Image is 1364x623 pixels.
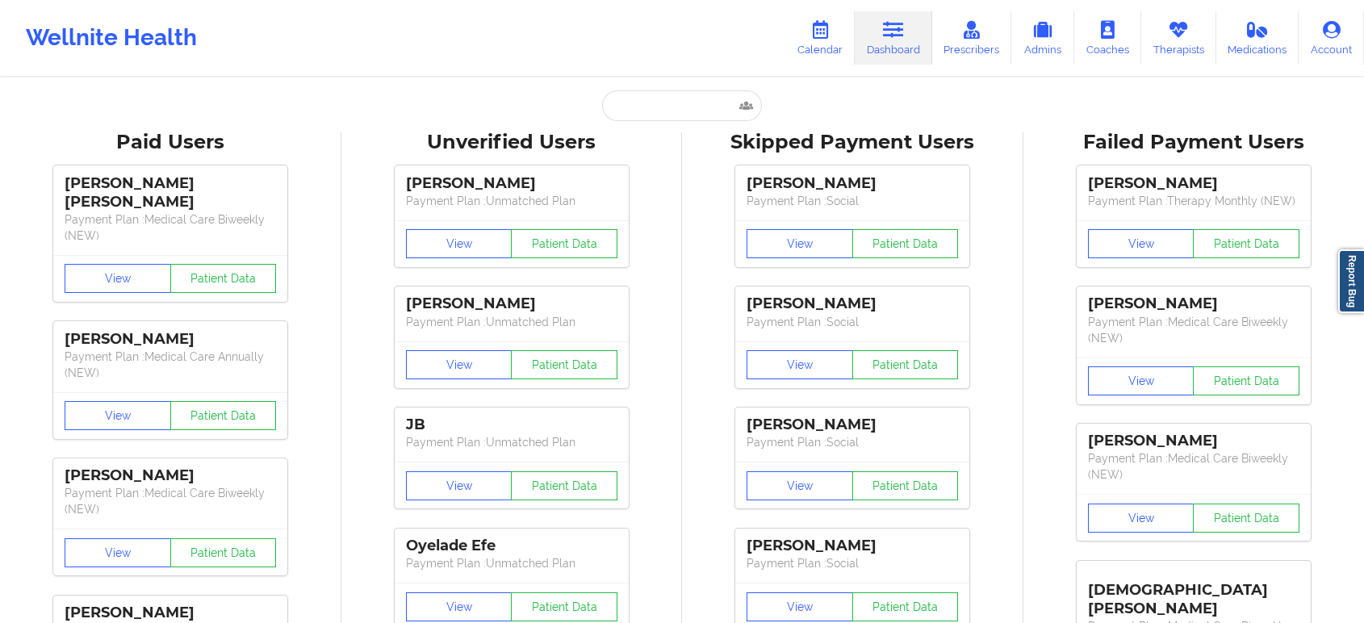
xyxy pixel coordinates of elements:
button: Patient Data [852,229,959,258]
a: Therapists [1141,11,1216,65]
button: Patient Data [852,350,959,379]
button: Patient Data [170,538,277,567]
p: Payment Plan : Medical Care Annually (NEW) [65,349,276,381]
button: Patient Data [170,401,277,430]
button: View [65,538,171,567]
div: JB [406,416,617,434]
a: Coaches [1074,11,1141,65]
button: View [747,471,853,500]
p: Payment Plan : Unmatched Plan [406,193,617,209]
button: View [65,401,171,430]
p: Payment Plan : Medical Care Biweekly (NEW) [65,211,276,244]
button: View [1088,366,1195,395]
div: [PERSON_NAME] [65,466,276,485]
button: Patient Data [1193,504,1299,533]
p: Payment Plan : Therapy Monthly (NEW) [1088,193,1299,209]
a: Account [1299,11,1364,65]
div: [PERSON_NAME] [406,295,617,313]
div: [PERSON_NAME] [1088,432,1299,450]
div: Oyelade Efe [406,537,617,555]
div: Failed Payment Users [1035,130,1354,155]
button: Patient Data [1193,229,1299,258]
div: [PERSON_NAME] [1088,295,1299,313]
button: Patient Data [511,350,617,379]
button: View [747,350,853,379]
a: Report Bug [1338,249,1364,313]
p: Payment Plan : Social [747,314,958,330]
div: [PERSON_NAME] [747,416,958,434]
button: Patient Data [1193,366,1299,395]
a: Calendar [785,11,855,65]
p: Payment Plan : Social [747,193,958,209]
button: View [65,264,171,293]
p: Payment Plan : Social [747,434,958,450]
a: Admins [1011,11,1074,65]
p: Payment Plan : Medical Care Biweekly (NEW) [1088,450,1299,483]
a: Prescribers [932,11,1012,65]
p: Payment Plan : Medical Care Biweekly (NEW) [1088,314,1299,346]
button: Patient Data [170,264,277,293]
p: Payment Plan : Unmatched Plan [406,314,617,330]
div: [DEMOGRAPHIC_DATA][PERSON_NAME] [1088,569,1299,618]
button: View [1088,229,1195,258]
p: Payment Plan : Medical Care Biweekly (NEW) [65,485,276,517]
div: [PERSON_NAME] [747,537,958,555]
button: View [406,471,513,500]
button: View [406,350,513,379]
button: Patient Data [511,592,617,621]
p: Payment Plan : Social [747,555,958,571]
div: [PERSON_NAME] [406,174,617,193]
div: Unverified Users [353,130,672,155]
div: [PERSON_NAME] [747,174,958,193]
button: View [406,229,513,258]
button: View [406,592,513,621]
div: [PERSON_NAME] [747,295,958,313]
button: Patient Data [511,471,617,500]
div: [PERSON_NAME] [65,330,276,349]
button: View [1088,504,1195,533]
button: View [747,592,853,621]
a: Dashboard [855,11,932,65]
div: [PERSON_NAME] [65,604,276,622]
p: Payment Plan : Unmatched Plan [406,434,617,450]
div: [PERSON_NAME] [PERSON_NAME] [65,174,276,211]
button: Patient Data [852,471,959,500]
div: Paid Users [11,130,330,155]
p: Payment Plan : Unmatched Plan [406,555,617,571]
div: Skipped Payment Users [693,130,1012,155]
a: Medications [1216,11,1299,65]
div: [PERSON_NAME] [1088,174,1299,193]
button: View [747,229,853,258]
button: Patient Data [511,229,617,258]
button: Patient Data [852,592,959,621]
